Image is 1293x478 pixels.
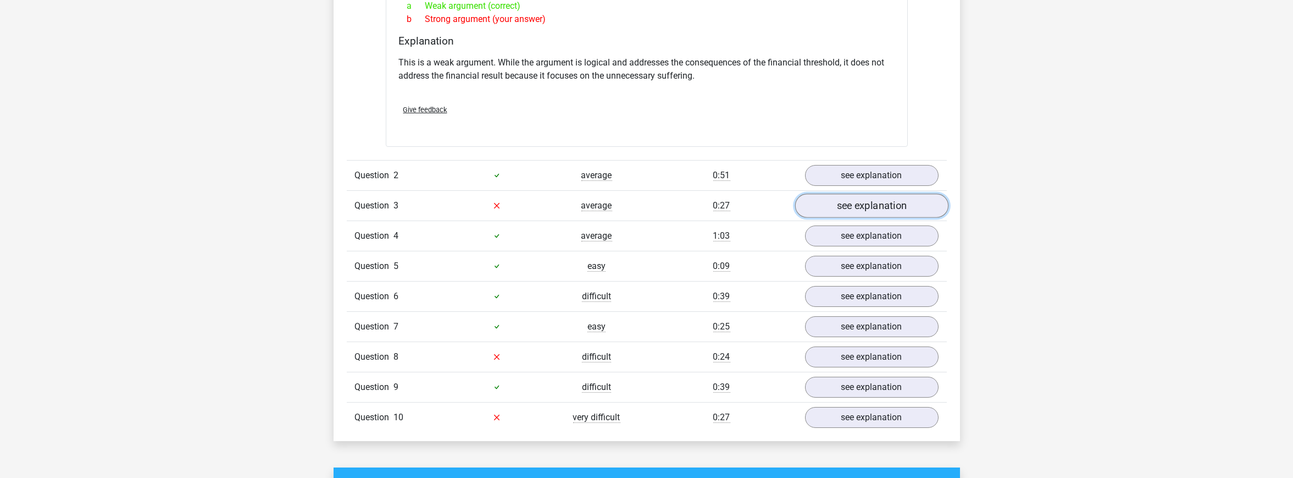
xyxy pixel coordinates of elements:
[355,320,394,333] span: Question
[587,261,606,272] span: easy
[355,229,394,243] span: Question
[582,291,611,302] span: difficult
[394,351,399,362] span: 8
[399,56,895,83] p: This is a weak argument. While the argument is logical and addresses the consequences of the fina...
[394,291,399,301] span: 6
[394,170,399,180] span: 2
[407,13,425,26] span: b
[713,261,730,272] span: 0:09
[394,321,399,332] span: 7
[713,351,730,362] span: 0:24
[805,256,939,277] a: see explanation
[394,382,399,392] span: 9
[581,230,612,241] span: average
[355,290,394,303] span: Question
[355,169,394,182] span: Question
[713,321,730,332] span: 0:25
[805,226,939,246] a: see explanation
[713,230,730,241] span: 1:03
[713,291,730,302] span: 0:39
[582,351,611,362] span: difficult
[581,200,612,211] span: average
[394,261,399,271] span: 5
[573,412,620,423] span: very difficult
[355,411,394,424] span: Question
[394,412,404,422] span: 10
[355,350,394,364] span: Question
[713,170,730,181] span: 0:51
[581,170,612,181] span: average
[394,230,399,241] span: 4
[805,316,939,337] a: see explanation
[587,321,606,332] span: easy
[355,260,394,273] span: Question
[399,35,895,47] h4: Explanation
[713,382,730,393] span: 0:39
[355,381,394,394] span: Question
[805,286,939,307] a: see explanation
[403,106,447,114] span: Give feedback
[805,377,939,398] a: see explanation
[805,407,939,428] a: see explanation
[394,200,399,211] span: 3
[713,200,730,211] span: 0:27
[713,412,730,423] span: 0:27
[795,194,948,218] a: see explanation
[805,165,939,186] a: see explanation
[399,13,895,26] div: Strong argument (your answer)
[355,199,394,212] span: Question
[582,382,611,393] span: difficult
[805,347,939,367] a: see explanation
